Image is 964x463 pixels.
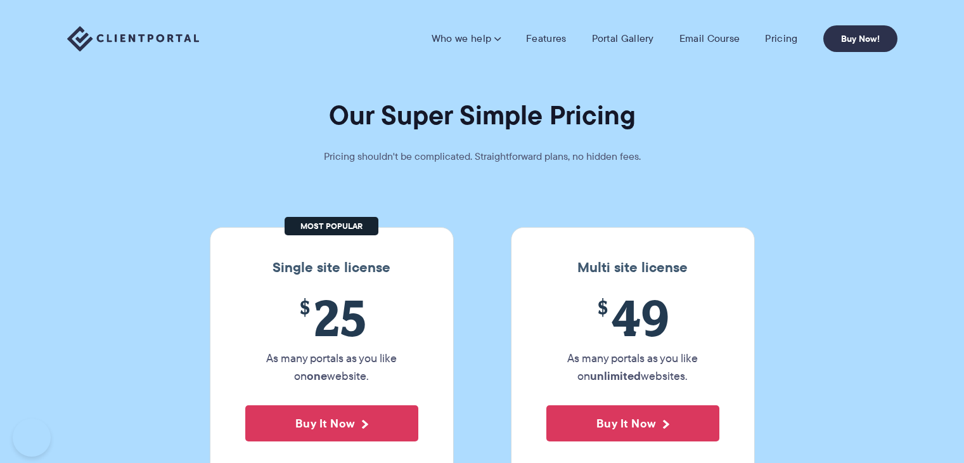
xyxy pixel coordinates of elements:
button: Buy It Now [245,405,418,441]
a: Pricing [765,32,797,45]
a: Email Course [679,32,740,45]
h3: Single site license [223,259,440,276]
button: Buy It Now [546,405,719,441]
a: Who we help [432,32,501,45]
p: As many portals as you like on websites. [546,349,719,385]
strong: one [307,367,327,384]
a: Buy Now! [823,25,897,52]
span: 49 [546,289,719,346]
iframe: Toggle Customer Support [13,419,51,457]
p: Pricing shouldn't be complicated. Straightforward plans, no hidden fees. [292,148,672,166]
strong: unlimited [590,367,641,384]
h3: Multi site license [524,259,742,276]
a: Features [526,32,566,45]
a: Portal Gallery [592,32,654,45]
p: As many portals as you like on website. [245,349,418,385]
span: 25 [245,289,418,346]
